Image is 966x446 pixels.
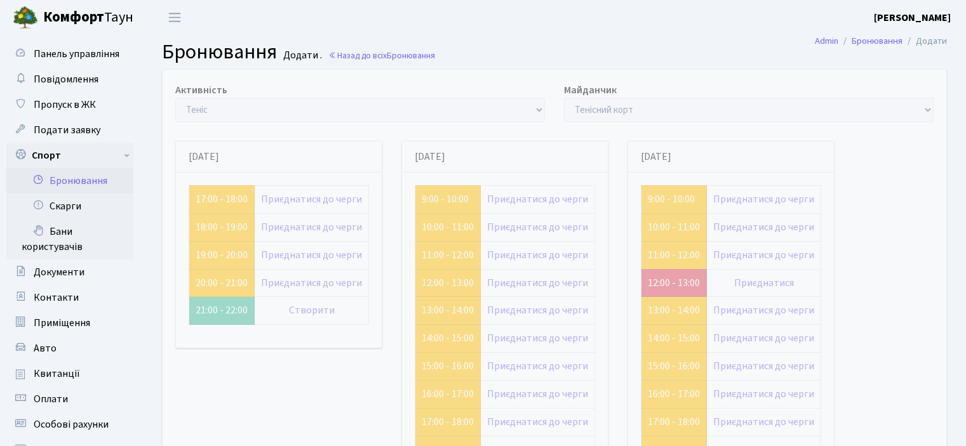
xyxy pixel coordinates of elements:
b: Комфорт [43,7,104,27]
a: Приєднатися до черги [487,248,588,262]
a: Admin [815,34,838,48]
a: Приєднатися до черги [487,192,588,206]
div: [DATE] [176,141,382,173]
span: Таун [43,7,133,29]
a: 10:00 - 11:00 [648,220,700,234]
a: Приєднатися до черги [713,303,814,317]
a: 13:00 - 14:00 [648,303,700,317]
label: Активність [175,82,227,98]
span: Авто [34,341,57,355]
span: Оплати [34,392,68,406]
a: 18:00 - 19:00 [196,220,248,234]
a: Бронювання [6,168,133,193]
a: Спорт [6,143,133,168]
a: Приєднатися до черги [713,248,814,262]
div: [DATE] [402,141,608,173]
a: 17:00 - 18:00 [422,415,474,429]
a: 14:00 - 15:00 [422,331,474,345]
a: Приєднатися до черги [261,220,362,234]
a: Приєднатися до черги [261,248,362,262]
a: Приєднатися до черги [487,220,588,234]
a: 10:00 - 11:00 [422,220,474,234]
a: Бронювання [852,34,902,48]
a: Приєднатися до черги [487,415,588,429]
a: 16:00 - 17:00 [648,387,700,401]
li: Додати [902,34,947,48]
a: Подати заявку [6,117,133,143]
td: 21:00 - 22:00 [189,297,255,325]
button: Переключити навігацію [159,7,191,28]
a: Приєднатися до черги [261,276,362,290]
a: 20:00 - 21:00 [196,276,248,290]
a: 12:00 - 13:00 [422,276,474,290]
a: Назад до всіхБронювання [328,49,435,62]
a: Приєднатися до черги [713,359,814,373]
img: logo.png [13,5,38,30]
a: Контакти [6,285,133,310]
a: Приєднатися [734,276,794,290]
a: Приєднатися до черги [487,387,588,401]
span: Документи [34,265,84,279]
span: Бронювання [162,37,277,67]
span: Панель управління [34,47,119,61]
a: Бани користувачів [6,219,133,259]
a: Документи [6,259,133,285]
a: Оплати [6,386,133,412]
a: Приєднатися до черги [713,192,814,206]
a: [PERSON_NAME] [874,10,951,25]
a: Приєднатися до черги [713,220,814,234]
label: Майданчик [564,82,617,98]
a: 15:00 - 16:00 [422,359,474,373]
a: Повідомлення [6,67,133,92]
span: Приміщення [34,316,90,330]
nav: breadcrumb [796,28,966,55]
span: Пропуск в ЖК [34,98,96,112]
span: Контакти [34,291,79,305]
a: Приєднатися до черги [487,276,588,290]
a: Авто [6,336,133,361]
a: 12:00 - 13:00 [648,276,700,290]
a: 11:00 - 12:00 [422,248,474,262]
a: Приміщення [6,310,133,336]
a: Приєднатися до черги [487,331,588,345]
span: Особові рахунки [34,417,109,431]
a: 16:00 - 17:00 [422,387,474,401]
a: 11:00 - 12:00 [648,248,700,262]
a: Приєднатися до черги [713,387,814,401]
a: 9:00 - 10:00 [422,192,469,206]
a: 17:00 - 18:00 [648,415,700,429]
div: [DATE] [628,141,834,173]
span: Бронювання [387,49,435,62]
a: Створити [289,303,335,317]
a: 14:00 - 15:00 [648,331,700,345]
small: Додати . [281,49,322,62]
a: 15:00 - 16:00 [648,359,700,373]
a: Особові рахунки [6,412,133,437]
a: Пропуск в ЖК [6,92,133,117]
a: Приєднатися до черги [261,192,362,206]
a: 17:00 - 18:00 [196,192,248,206]
b: [PERSON_NAME] [874,11,951,25]
span: Повідомлення [34,72,98,86]
span: Подати заявку [34,123,100,137]
a: 19:00 - 20:00 [196,248,248,262]
a: 9:00 - 10:00 [648,192,695,206]
a: Приєднатися до черги [713,415,814,429]
a: Приєднатися до черги [713,331,814,345]
a: Приєднатися до черги [487,303,588,317]
a: Скарги [6,193,133,219]
a: 13:00 - 14:00 [422,303,474,317]
a: Приєднатися до черги [487,359,588,373]
a: Квитанції [6,361,133,386]
a: Панель управління [6,41,133,67]
span: Квитанції [34,367,80,381]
